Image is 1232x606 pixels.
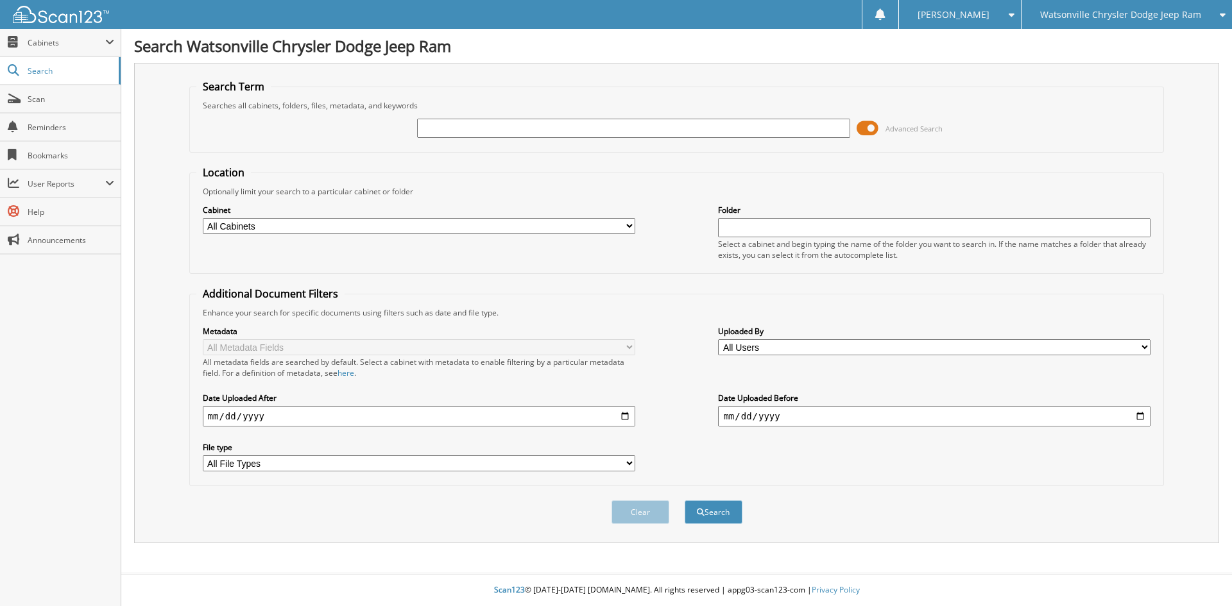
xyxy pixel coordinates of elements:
[28,65,112,76] span: Search
[203,442,635,453] label: File type
[338,367,354,378] a: here
[28,150,114,161] span: Bookmarks
[685,500,742,524] button: Search
[196,165,251,180] legend: Location
[28,94,114,105] span: Scan
[612,500,669,524] button: Clear
[28,122,114,133] span: Reminders
[28,37,105,48] span: Cabinets
[13,6,109,23] img: scan123-logo-white.svg
[28,178,105,189] span: User Reports
[203,205,635,215] label: Cabinet
[196,186,1158,197] div: Optionally limit your search to a particular cabinet or folder
[918,11,989,19] span: [PERSON_NAME]
[121,575,1232,606] div: © [DATE]-[DATE] [DOMAIN_NAME]. All rights reserved | appg03-scan123-com |
[196,80,271,94] legend: Search Term
[196,100,1158,111] div: Searches all cabinets, folders, files, metadata, and keywords
[718,392,1151,403] label: Date Uploaded Before
[718,205,1151,215] label: Folder
[134,35,1219,56] h1: Search Watsonville Chrysler Dodge Jeep Ram
[886,124,943,133] span: Advanced Search
[28,235,114,246] span: Announcements
[812,584,860,595] a: Privacy Policy
[203,326,635,337] label: Metadata
[196,287,345,301] legend: Additional Document Filters
[1040,11,1201,19] span: Watsonville Chrysler Dodge Jeep Ram
[494,584,525,595] span: Scan123
[196,307,1158,318] div: Enhance your search for specific documents using filters such as date and file type.
[203,392,635,403] label: Date Uploaded After
[28,206,114,217] span: Help
[203,357,635,378] div: All metadata fields are searched by default. Select a cabinet with metadata to enable filtering b...
[203,406,635,426] input: start
[718,406,1151,426] input: end
[718,326,1151,337] label: Uploaded By
[718,239,1151,260] div: Select a cabinet and begin typing the name of the folder you want to search in. If the name match...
